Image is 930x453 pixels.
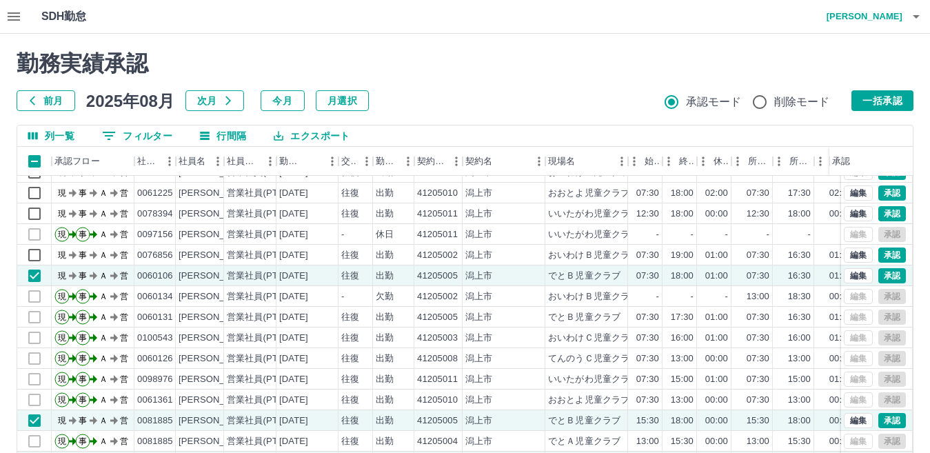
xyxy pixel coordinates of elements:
[58,374,66,384] text: 現
[671,187,694,200] div: 18:00
[465,332,492,345] div: 潟上市
[179,311,254,324] div: [PERSON_NAME]
[99,395,108,405] text: Ａ
[227,147,260,176] div: 社員区分
[671,270,694,283] div: 18:00
[705,414,728,427] div: 00:00
[656,290,659,303] div: -
[279,414,308,427] div: [DATE]
[179,435,254,448] div: [PERSON_NAME]
[628,147,663,176] div: 始業
[279,228,308,241] div: [DATE]
[611,151,632,172] button: メニュー
[829,414,852,427] div: 00:00
[341,394,359,407] div: 往復
[376,435,394,448] div: 出勤
[79,230,87,239] text: 事
[691,228,694,241] div: -
[529,151,549,172] button: メニュー
[548,373,639,386] div: いいたがわ児童クラブ
[120,209,128,219] text: 営
[86,90,174,111] h5: 2025年08月
[548,187,629,200] div: おおとよ児童クラブ
[417,435,458,448] div: 41205004
[179,352,254,365] div: [PERSON_NAME]
[788,311,811,324] div: 16:30
[788,394,811,407] div: 13:00
[671,311,694,324] div: 17:30
[99,188,108,198] text: Ａ
[747,332,769,345] div: 07:30
[747,394,769,407] div: 07:30
[747,311,769,324] div: 07:30
[79,188,87,198] text: 事
[303,152,322,171] button: ソート
[58,395,66,405] text: 現
[636,373,659,386] div: 07:30
[545,147,628,176] div: 現場名
[788,290,811,303] div: 18:30
[179,228,254,241] div: [PERSON_NAME]
[99,292,108,301] text: Ａ
[279,187,308,200] div: [DATE]
[179,270,254,283] div: [PERSON_NAME]
[747,249,769,262] div: 07:30
[878,185,906,201] button: 承認
[878,206,906,221] button: 承認
[788,352,811,365] div: 13:00
[341,249,359,262] div: 往復
[227,187,299,200] div: 営業社員(PT契約)
[120,292,128,301] text: 営
[705,373,728,386] div: 01:00
[705,311,728,324] div: 01:00
[747,352,769,365] div: 07:30
[316,90,369,111] button: 月選択
[227,208,299,221] div: 営業社員(PT契約)
[79,250,87,260] text: 事
[341,311,359,324] div: 往復
[844,268,873,283] button: 編集
[414,147,463,176] div: 契約コード
[446,151,467,172] button: メニュー
[99,416,108,425] text: Ａ
[548,249,639,262] div: おいわけＢ児童クラブ
[376,147,398,176] div: 勤務区分
[376,394,394,407] div: 出勤
[829,147,901,176] div: 承認
[417,414,458,427] div: 41205005
[636,352,659,365] div: 07:30
[844,413,873,428] button: 編集
[99,209,108,219] text: Ａ
[788,187,811,200] div: 17:30
[99,250,108,260] text: Ａ
[829,290,852,303] div: 00:00
[789,147,811,176] div: 所定終業
[17,90,75,111] button: 前月
[705,332,728,345] div: 01:00
[747,414,769,427] div: 15:30
[79,209,87,219] text: 事
[767,228,769,241] div: -
[747,208,769,221] div: 12:30
[686,94,742,110] span: 承認モード
[279,270,308,283] div: [DATE]
[465,187,492,200] div: 潟上市
[137,208,173,221] div: 0078394
[54,147,100,176] div: 承認フロー
[714,147,729,176] div: 休憩
[227,352,299,365] div: 営業社員(PT契約)
[189,125,257,146] button: 行間隔
[58,209,66,219] text: 現
[671,394,694,407] div: 13:00
[120,395,128,405] text: 営
[58,250,66,260] text: 現
[58,271,66,281] text: 現
[159,151,180,172] button: メニュー
[179,414,254,427] div: [PERSON_NAME]
[671,352,694,365] div: 13:00
[465,290,492,303] div: 潟上市
[679,147,694,176] div: 終業
[179,208,254,221] div: [PERSON_NAME]
[636,270,659,283] div: 07:30
[548,228,639,241] div: いいたがわ児童クラブ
